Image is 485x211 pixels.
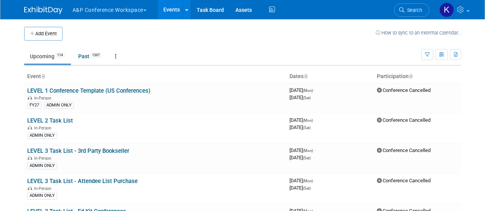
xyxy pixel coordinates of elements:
div: ADMIN ONLY [44,102,74,109]
span: Search [404,7,422,13]
span: [DATE] [289,124,311,130]
img: Kevin Connors [439,3,454,17]
a: Sort by Start Date [304,73,307,79]
span: 114 [55,52,65,58]
a: Past1397 [72,49,108,64]
span: (Mon) [303,118,313,123]
a: LEVEL 2 Task List [27,117,73,124]
span: Conference Cancelled [377,178,431,183]
span: [DATE] [289,178,315,183]
span: (Mon) [303,179,313,183]
span: (Mon) [303,88,313,93]
span: - [314,178,315,183]
div: FY27 [27,102,41,109]
img: In-Person Event [28,96,32,100]
span: [DATE] [289,155,311,160]
span: Conference Cancelled [377,87,431,93]
span: (Sat) [303,96,311,100]
span: - [314,117,315,123]
a: LEVEL 3 Task List - Attendee List Purchase [27,178,138,185]
div: ADMIN ONLY [27,132,57,139]
th: Participation [374,70,461,83]
span: In-Person [34,96,54,101]
span: - [314,87,315,93]
a: Search [394,3,429,17]
span: Conference Cancelled [377,117,431,123]
span: [DATE] [289,147,315,153]
span: [DATE] [289,95,311,100]
div: ADMIN ONLY [27,162,57,169]
span: 1397 [90,52,102,58]
a: Sort by Event Name [41,73,45,79]
span: Conference Cancelled [377,147,431,153]
a: LEVEL 1 Conference Template (US Conferences) [27,87,150,94]
span: - [314,147,315,153]
span: (Sat) [303,186,311,190]
th: Event [24,70,286,83]
span: [DATE] [289,87,315,93]
span: (Sat) [303,156,311,160]
span: In-Person [34,186,54,191]
span: In-Person [34,156,54,161]
img: In-Person Event [28,186,32,190]
div: ADMIN ONLY [27,192,57,199]
img: ExhibitDay [24,7,62,14]
span: (Sat) [303,126,311,130]
span: (Mon) [303,149,313,153]
button: Add Event [24,27,62,41]
a: LEVEL 3 Task List - 3rd Party Bookseller [27,147,129,154]
a: Upcoming114 [24,49,71,64]
span: In-Person [34,126,54,131]
a: Sort by Participation Type [409,73,413,79]
img: In-Person Event [28,156,32,160]
img: In-Person Event [28,126,32,129]
a: How to sync to an external calendar... [376,30,461,36]
span: [DATE] [289,185,311,191]
span: [DATE] [289,117,315,123]
th: Dates [286,70,374,83]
